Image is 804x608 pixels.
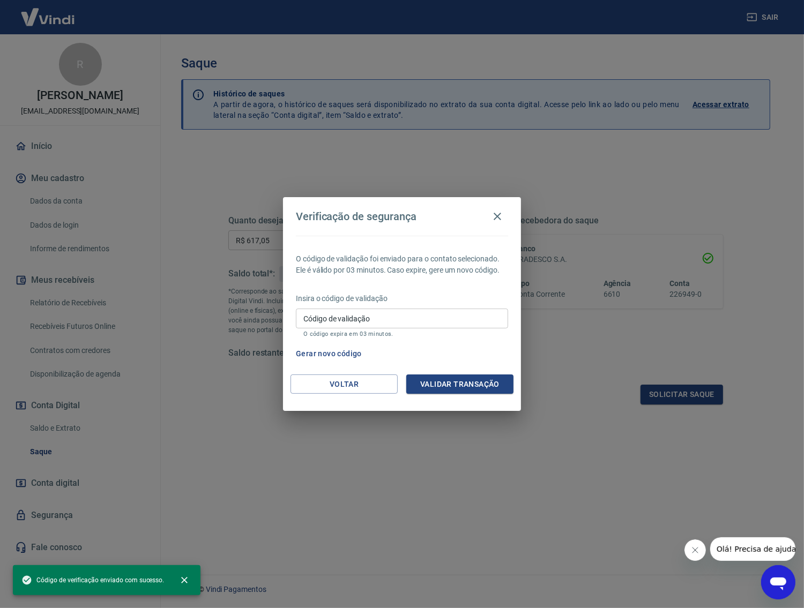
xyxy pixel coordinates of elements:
[6,7,90,16] span: Olá! Precisa de ajuda?
[296,293,508,304] p: Insira o código de validação
[710,537,795,561] iframe: Mensagem da empresa
[406,374,513,394] button: Validar transação
[303,331,501,337] p: O código expira em 03 minutos.
[296,210,416,223] h4: Verificação de segurança
[21,575,164,586] span: Código de verificação enviado com sucesso.
[292,344,366,364] button: Gerar novo código
[684,539,706,561] iframe: Fechar mensagem
[761,565,795,599] iframe: Botão para abrir a janela de mensagens
[173,568,196,592] button: close
[291,374,398,394] button: Voltar
[296,253,508,276] p: O código de validação foi enviado para o contato selecionado. Ele é válido por 03 minutos. Caso e...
